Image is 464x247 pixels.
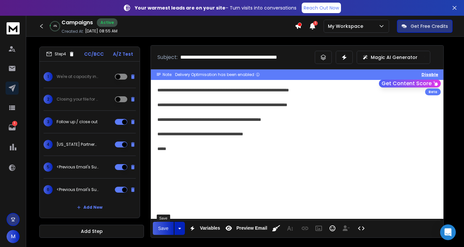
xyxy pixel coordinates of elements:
[421,72,438,77] button: Disable
[223,222,268,235] button: Preview Email
[357,51,430,64] button: Magic AI Generator
[72,201,108,214] button: Add New
[44,95,53,104] span: 2
[157,215,170,222] div: Save
[113,51,133,57] p: A/Z Test
[302,3,341,13] a: Reach Out Now
[57,187,98,192] p: <Previous Email's Subject>
[355,222,367,235] button: Code View
[153,222,174,235] button: Save
[44,117,53,126] span: 3
[44,140,53,149] span: 4
[7,230,20,243] button: M
[6,121,19,134] a: 1
[44,162,53,172] span: 5
[12,121,17,126] p: 1
[39,225,144,238] button: Add Step
[135,5,225,11] strong: Your warmest leads are on your site
[379,80,441,87] button: Get Content Score
[53,24,57,28] p: 4 %
[326,222,339,235] button: Emoticons
[304,5,339,11] p: Reach Out Now
[371,54,418,61] p: Magic AI Generator
[44,72,53,81] span: 1
[328,23,366,29] p: My Workspace
[186,222,222,235] button: Variables
[175,72,260,77] div: Delivery Optimisation has been enabled
[62,19,93,27] h1: Campaigns
[425,88,441,95] div: Beta
[340,222,352,235] button: Insert Unsubscribe Link
[157,53,178,61] p: Subject:
[84,51,104,57] p: CC/BCC
[270,222,282,235] button: Clean HTML
[284,222,296,235] button: More Text
[57,142,98,147] p: [US_STATE] Partners Selected
[57,119,98,124] p: Follow up / close out
[46,51,75,57] div: Step 4
[57,74,98,79] p: We're at capacity in [US_STATE]
[97,18,117,27] div: Active
[39,47,140,218] li: Step4CC/BCCA/Z Test1We're at capacity in [US_STATE]2Closing your file for now3Follow up / close o...
[440,224,456,240] div: Open Intercom Messenger
[57,97,98,102] p: Closing your file for now
[57,164,98,170] p: <Previous Email's Subject>
[299,222,311,235] button: Insert Link (⌘K)
[313,21,318,26] span: 1
[397,20,453,33] button: Get Free Credits
[235,225,268,231] span: Preview Email
[135,5,296,11] p: – Turn visits into conversations
[7,22,20,34] img: logo
[312,222,325,235] button: Insert Image (⌘P)
[85,28,117,34] p: [DATE] 08:55 AM
[411,23,448,29] p: Get Free Credits
[163,72,172,77] span: Note:
[62,29,84,34] p: Created At:
[199,225,222,231] span: Variables
[44,185,53,194] span: 6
